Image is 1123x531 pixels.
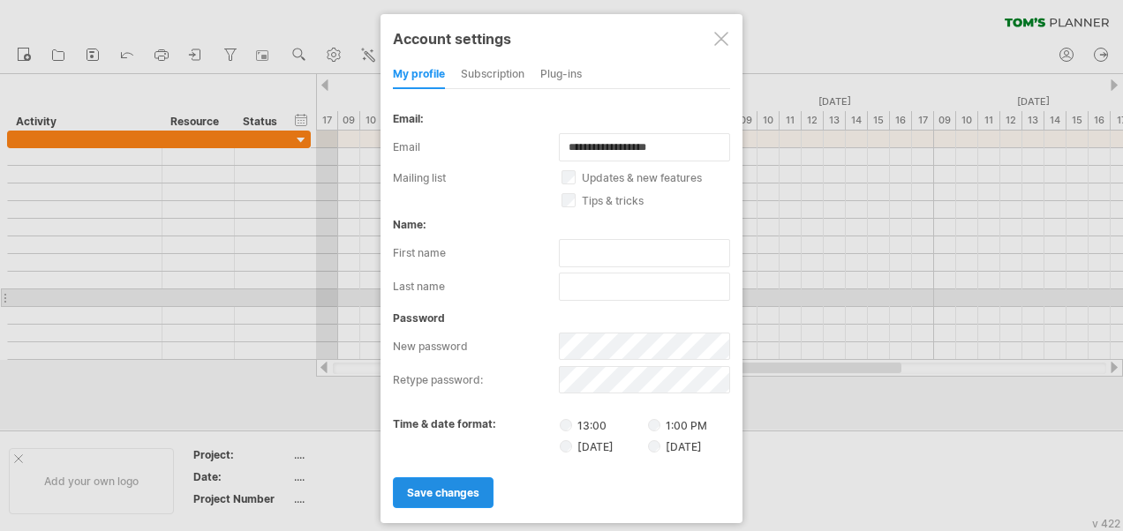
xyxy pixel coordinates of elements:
[648,419,660,431] input: 1:00 PM
[393,22,730,54] div: Account settings
[648,440,660,452] input: [DATE]
[393,239,559,267] label: first name
[393,333,559,361] label: new password
[393,171,561,184] label: mailing list
[560,438,645,453] label: [DATE]
[393,366,559,394] label: retype password:
[393,61,445,89] div: my profile
[393,112,730,125] div: email:
[560,417,645,432] label: 13:00
[461,61,524,89] div: subscription
[540,61,582,89] div: Plug-ins
[648,440,702,453] label: [DATE]
[393,311,730,325] div: password
[393,417,496,430] label: time & date format:
[393,218,730,231] div: name:
[407,486,479,499] span: save changes
[648,419,707,432] label: 1:00 PM
[393,477,494,508] a: save changes
[560,440,572,452] input: [DATE]
[393,273,559,301] label: last name
[561,171,750,184] label: updates & new features
[560,419,572,431] input: 13:00
[561,194,750,207] label: tips & tricks
[393,133,559,161] label: email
